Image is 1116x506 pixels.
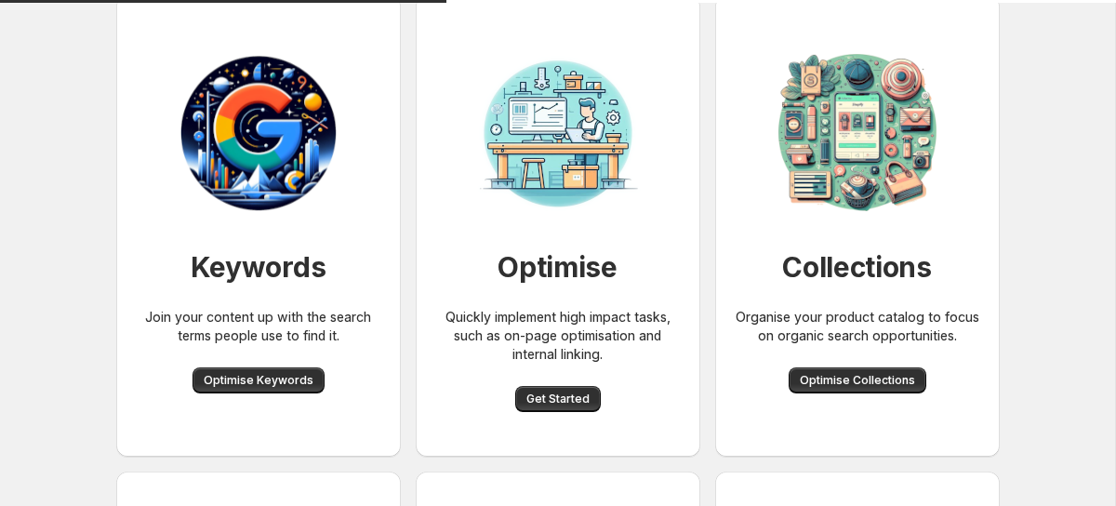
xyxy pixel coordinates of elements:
[131,308,386,345] p: Join your content up with the search terms people use to find it.
[515,386,601,412] button: Get Started
[526,392,590,406] span: Get Started
[191,248,326,286] h1: Keywords
[789,367,926,393] button: Optimise Collections
[431,308,685,364] p: Quickly implement high impact tasks, such as on-page optimisation and internal linking.
[730,308,985,345] p: Organise your product catalog to focus on organic search opportunities.
[193,367,325,393] button: Optimise Keywords
[800,373,915,388] span: Optimise Collections
[764,40,950,226] img: Collection organisation for SEO
[782,248,932,286] h1: Collections
[465,40,651,226] img: Workbench for SEO
[204,373,313,388] span: Optimise Keywords
[498,248,618,286] h1: Optimise
[166,40,352,226] img: Workbench for SEO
